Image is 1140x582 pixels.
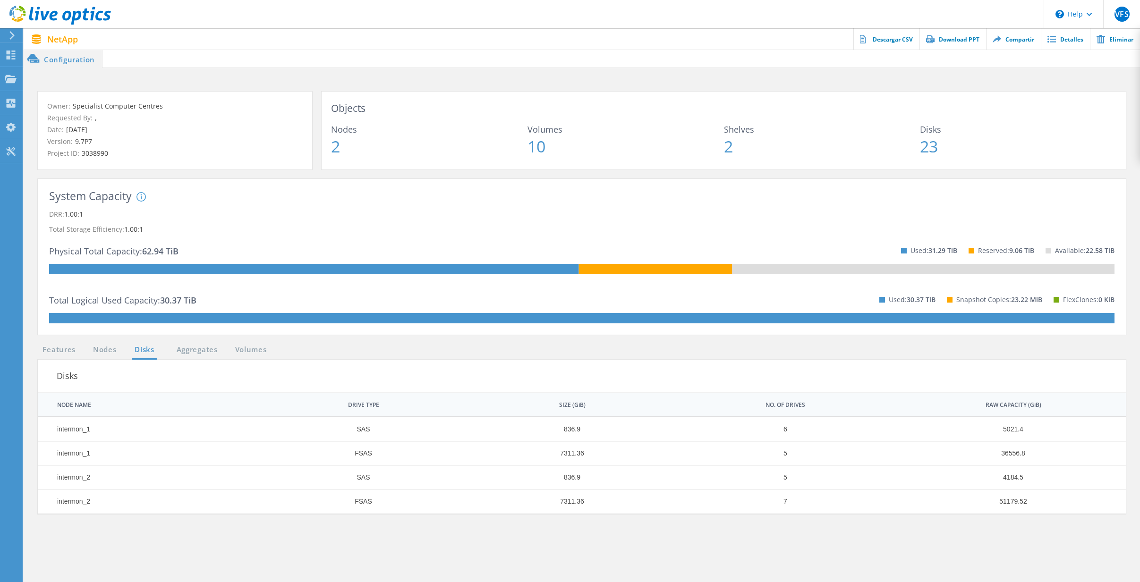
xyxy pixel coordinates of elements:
[1041,28,1090,50] a: Detalles
[1098,295,1114,304] span: 0 KiB
[38,344,80,356] a: Features
[1055,243,1114,258] p: Available:
[1086,246,1114,255] span: 22.58 TiB
[910,243,957,258] p: Used:
[38,417,253,441] td: Column NODE NAME, Value intermon_1
[891,489,1126,514] td: Column RAW CAPACITY (GiB), Value 51179.52
[670,417,891,441] td: Column NO. OF DRIVES, Value 6
[670,441,891,465] td: Column NO. OF DRIVES, Value 5
[670,393,891,416] td: NO. OF DRIVES Column
[986,28,1041,50] a: Compartir
[1055,10,1064,18] svg: \n
[1115,10,1128,18] span: VFS
[1063,292,1114,307] p: FlexClones:
[891,393,1126,416] td: RAW CAPACITY (GiB) Column
[907,295,936,304] span: 30.37 TiB
[891,465,1126,489] td: Column RAW CAPACITY (GiB), Value 4184.5
[253,465,464,489] td: Column DRIVE TYPE, Value SAS
[670,465,891,489] td: Column NO. OF DRIVES, Value 5
[464,489,670,514] td: Column SIZE (GiB), Value 7311.36
[920,138,1116,154] span: 23
[38,489,253,514] td: Column NODE NAME, Value intermon_2
[331,101,1116,116] h3: Objects
[253,393,464,416] td: DRIVE TYPE Column
[79,149,108,158] span: 3038990
[124,225,143,234] span: 1.00:1
[348,401,379,409] div: DRIVE TYPE
[891,417,1126,441] td: Column RAW CAPACITY (GiB), Value 5021.4
[49,293,196,308] p: Total Logical Used Capacity:
[38,465,253,489] td: Column NODE NAME, Value intermon_2
[724,138,920,154] span: 2
[670,489,891,514] td: Column NO. OF DRIVES, Value 7
[920,125,1116,134] span: Disks
[724,125,920,134] span: Shelves
[1090,28,1140,50] a: Eliminar
[986,401,1041,409] div: RAW CAPACITY (GiB)
[9,20,111,26] a: Live Optics Dashboard
[891,441,1126,465] td: Column RAW CAPACITY (GiB), Value 36556.8
[464,417,670,441] td: Column SIZE (GiB), Value 836.9
[132,344,157,356] a: Disks
[253,417,464,441] td: Column DRIVE TYPE, Value SAS
[73,137,92,146] span: 9.7P7
[331,138,527,154] span: 2
[38,393,1126,514] dx-data-grid: Data grid
[559,401,586,409] div: SIZE (GiB)
[93,113,97,122] span: ,
[978,243,1034,258] p: Reserved:
[64,125,87,134] span: [DATE]
[928,246,957,255] span: 31.29 TiB
[90,344,120,356] a: Nodes
[49,207,1114,222] p: DRR:
[160,295,196,306] span: 30.37 TiB
[253,441,464,465] td: Column DRIVE TYPE, Value FSAS
[47,113,303,123] p: Requested By:
[170,344,224,356] a: Aggregates
[527,125,724,134] span: Volumes
[956,292,1042,307] p: Snapshot Copies:
[253,489,464,514] td: Column DRIVE TYPE, Value FSAS
[49,190,132,202] h3: System Capacity
[1011,295,1042,304] span: 23.22 MiB
[464,441,670,465] td: Column SIZE (GiB), Value 7311.36
[230,344,272,356] a: Volumes
[70,101,163,110] span: Specialist Computer Centres
[527,138,724,154] span: 10
[853,28,919,50] a: Descargar CSV
[57,369,965,382] h3: Disks
[38,441,253,465] td: Column NODE NAME, Value intermon_1
[47,35,78,43] span: NetApp
[331,125,527,134] span: Nodes
[49,222,1114,237] p: Total Storage Efficiency:
[47,101,303,111] p: Owner:
[64,210,83,219] span: 1.00:1
[47,125,303,135] p: Date:
[47,148,303,159] p: Project ID:
[57,401,91,409] div: NODE NAME
[49,244,179,259] p: Physical Total Capacity:
[919,28,986,50] a: Download PPT
[464,465,670,489] td: Column SIZE (GiB), Value 836.9
[766,401,805,409] div: NO. OF DRIVES
[464,393,670,416] td: SIZE (GiB) Column
[38,393,253,416] td: NODE NAME Column
[47,136,303,147] p: Version:
[889,292,936,307] p: Used:
[1009,246,1034,255] span: 9.06 TiB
